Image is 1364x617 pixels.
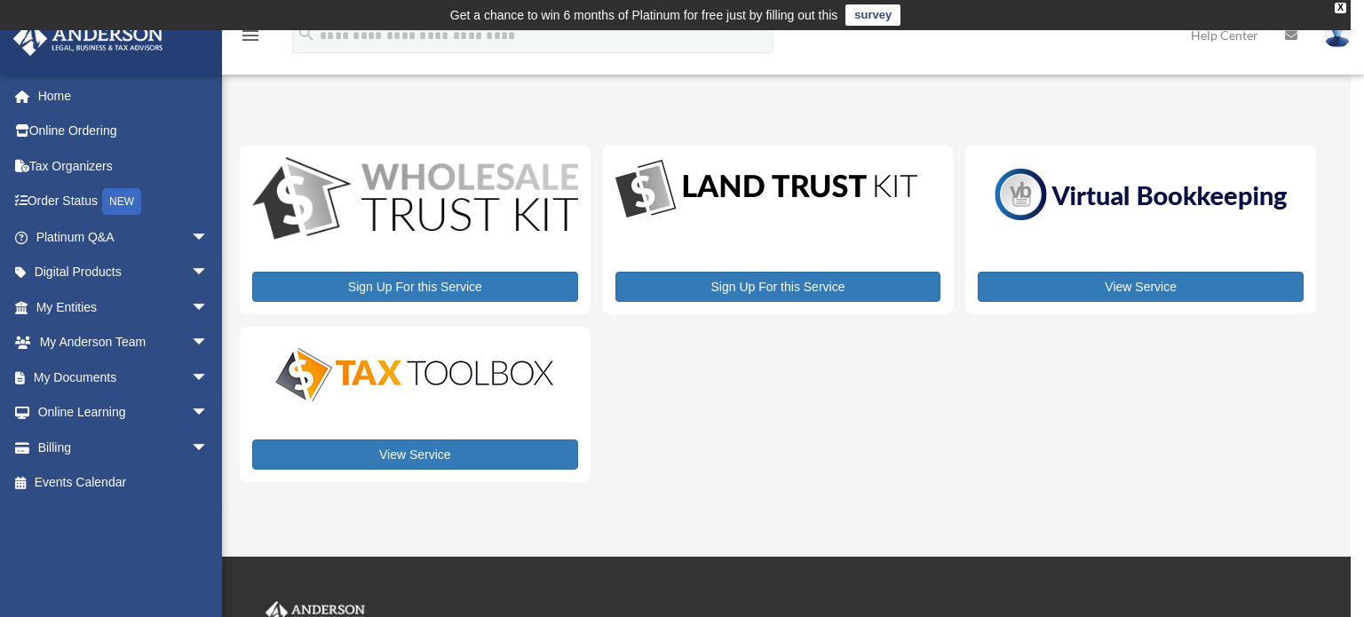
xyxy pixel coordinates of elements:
div: close [1335,3,1346,13]
a: Sign Up For this Service [252,272,578,302]
i: menu [240,25,261,46]
img: Anderson Advisors Platinum Portal [8,21,169,56]
span: arrow_drop_down [191,325,226,361]
a: My Entitiesarrow_drop_down [12,289,235,325]
div: NEW [102,188,141,215]
a: Online Ordering [12,114,235,149]
a: Tax Organizers [12,148,235,184]
a: My Documentsarrow_drop_down [12,360,235,395]
a: Home [12,78,235,114]
a: Platinum Q&Aarrow_drop_down [12,219,235,255]
span: arrow_drop_down [191,219,226,256]
a: survey [845,4,900,26]
span: arrow_drop_down [191,289,226,326]
a: Billingarrow_drop_down [12,430,235,465]
a: Events Calendar [12,465,235,501]
a: View Service [252,439,578,470]
img: User Pic [1324,22,1351,48]
i: search [297,24,316,44]
span: arrow_drop_down [191,395,226,431]
span: arrow_drop_down [191,360,226,396]
a: My Anderson Teamarrow_drop_down [12,325,235,360]
a: Digital Productsarrow_drop_down [12,255,226,290]
img: WS-Trust-Kit-lgo-1.jpg [252,157,578,243]
span: arrow_drop_down [191,255,226,291]
a: Order StatusNEW [12,184,235,220]
div: Get a chance to win 6 months of Platinum for free just by filling out this [450,4,838,26]
a: Sign Up For this Service [615,272,941,302]
img: LandTrust_lgo-1.jpg [615,157,917,222]
a: menu [240,31,261,46]
span: arrow_drop_down [191,430,226,466]
a: View Service [978,272,1304,302]
a: Online Learningarrow_drop_down [12,395,235,431]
